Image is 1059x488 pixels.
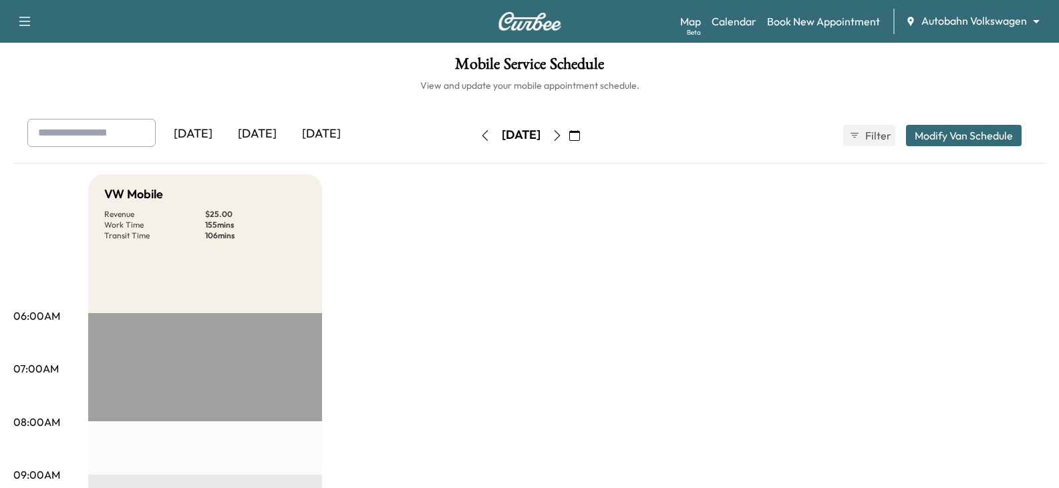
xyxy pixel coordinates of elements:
h6: View and update your mobile appointment schedule. [13,79,1046,92]
span: Autobahn Volkswagen [921,13,1027,29]
p: 08:00AM [13,414,60,430]
p: $ 25.00 [205,209,306,220]
button: Modify Van Schedule [906,125,1022,146]
img: Curbee Logo [498,12,562,31]
span: Filter [865,128,889,144]
div: Beta [687,27,701,37]
p: 07:00AM [13,360,59,377]
div: [DATE] [289,119,353,150]
h1: Mobile Service Schedule [13,56,1046,79]
div: [DATE] [502,127,541,144]
p: Transit Time [104,230,205,241]
a: Calendar [712,13,756,29]
h5: VW Mobile [104,185,163,204]
p: Work Time [104,220,205,230]
p: 06:00AM [13,308,60,324]
div: [DATE] [161,119,225,150]
p: 09:00AM [13,467,60,483]
p: 155 mins [205,220,306,230]
p: 106 mins [205,230,306,241]
a: MapBeta [680,13,701,29]
button: Filter [843,125,895,146]
a: Book New Appointment [767,13,880,29]
div: [DATE] [225,119,289,150]
p: Revenue [104,209,205,220]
